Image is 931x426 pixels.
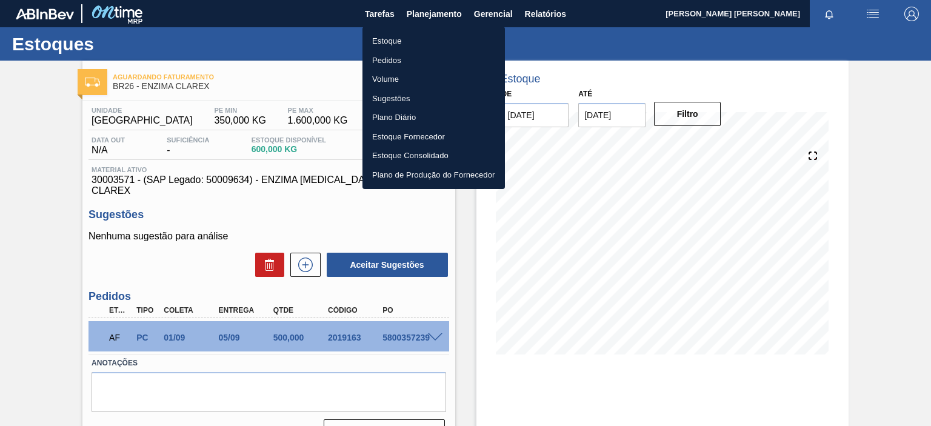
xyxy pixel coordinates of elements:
[362,51,505,70] a: Pedidos
[362,127,505,147] a: Estoque Fornecedor
[362,165,505,185] a: Plano de Produção do Fornecedor
[362,70,505,89] a: Volume
[362,146,505,165] a: Estoque Consolidado
[362,89,505,108] a: Sugestões
[362,108,505,127] a: Plano Diário
[362,32,505,51] a: Estoque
